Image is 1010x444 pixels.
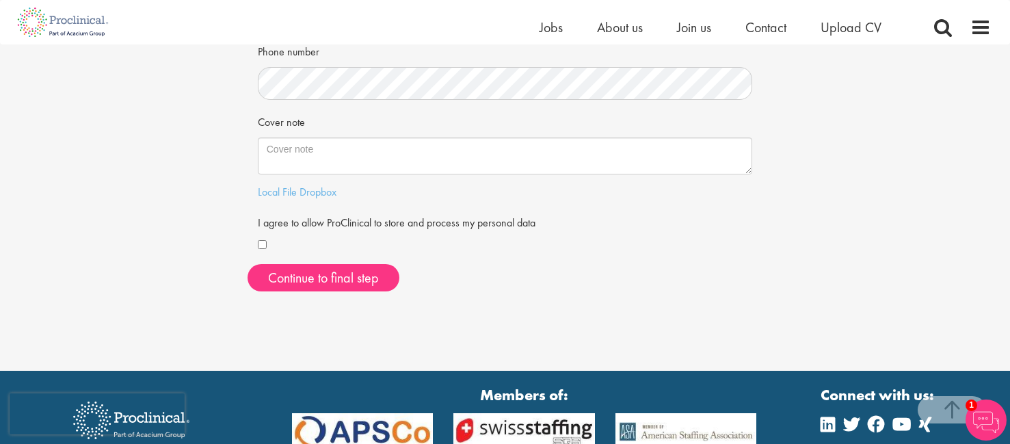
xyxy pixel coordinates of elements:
label: Phone number [258,40,319,60]
img: tab_domain_overview_orange.svg [57,79,68,90]
iframe: reCAPTCHA [10,393,185,434]
a: Contact [745,18,786,36]
img: Chatbot [966,400,1007,441]
a: About us [597,18,643,36]
button: Continue to final step [248,264,399,291]
label: I agree to allow ProClinical to store and process my personal data [258,211,535,231]
div: Palavras-chave [163,81,216,90]
a: Dropbox [300,185,336,199]
strong: Connect with us: [821,384,937,406]
label: Cover note [258,110,305,131]
strong: Members of: [292,384,757,406]
a: Join us [677,18,711,36]
img: logo_orange.svg [22,22,33,33]
a: Jobs [540,18,563,36]
a: Upload CV [821,18,881,36]
div: v 4.0.25 [38,22,67,33]
a: Local File [258,185,297,199]
div: [PERSON_NAME]: [DOMAIN_NAME] [36,36,196,47]
div: Domínio [72,81,105,90]
img: tab_keywords_by_traffic_grey.svg [148,79,159,90]
img: website_grey.svg [22,36,33,47]
span: 1 [966,400,977,411]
